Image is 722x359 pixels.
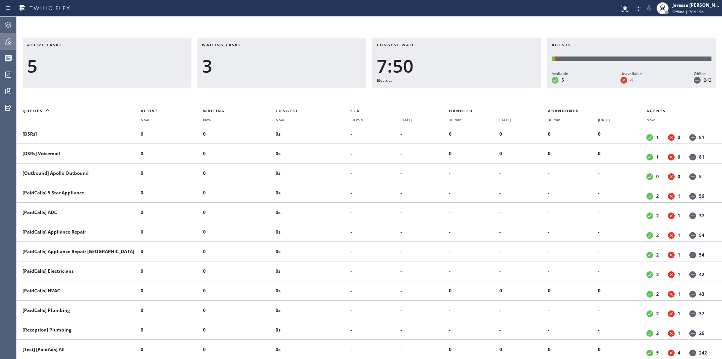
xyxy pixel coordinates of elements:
li: - [400,246,449,258]
span: 30 min [449,117,461,122]
dd: 37 [699,310,704,317]
dt: Offline [689,232,696,239]
span: SLA [350,108,360,113]
li: - [449,324,499,336]
dd: 5 [699,173,702,180]
dt: Available [646,154,653,160]
dd: 0 [678,134,680,141]
div: Offline: 242 [557,57,711,61]
dd: 2 [656,291,659,297]
li: - [548,324,598,336]
li: 0 [598,285,646,297]
li: 0 [548,285,598,297]
dd: 1 [678,252,680,258]
li: 0s [276,324,350,336]
li: - [449,187,499,199]
dt: Unavailable [668,310,675,317]
dt: Offline [689,134,696,141]
span: Now [276,117,284,122]
li: 0 [141,226,203,238]
div: Unavailable: 4 [555,57,557,61]
dd: 43 [699,291,704,297]
dt: Available [552,77,558,84]
li: - [350,206,401,218]
span: Now [646,117,655,122]
li: - [449,167,499,179]
span: Handled [449,108,473,113]
dd: 1 [656,134,659,141]
dd: 1 [678,330,680,336]
dd: 0 [678,154,680,160]
li: - [449,226,499,238]
li: - [350,285,401,297]
span: Longest [276,108,299,113]
li: - [400,226,449,238]
dt: Unavailable [668,193,675,200]
dt: Offline [689,252,696,258]
dt: Available [646,291,653,298]
li: 0 [203,206,275,218]
li: 0 [141,206,203,218]
li: - [548,167,598,179]
div: [Outbound] Apollo Outbound [23,170,135,176]
dd: 37 [699,212,704,219]
li: 0 [141,128,203,140]
dd: 2 [656,212,659,219]
span: Now [141,117,149,122]
div: Electrical [377,77,537,84]
li: - [499,206,548,218]
dt: Offline [689,330,696,337]
dt: Unavailable [668,212,675,219]
li: 0 [141,265,203,277]
dt: Unavailable [668,271,675,278]
li: 0s [276,167,350,179]
li: - [400,285,449,297]
li: - [350,265,401,277]
span: Agents [552,42,571,47]
dt: Unavailable [668,134,675,141]
dt: Available [646,134,653,141]
li: 0 [203,324,275,336]
li: - [548,304,598,316]
span: Queues [23,108,43,113]
dt: Offline [689,271,696,278]
div: Available [552,70,568,77]
li: 0s [276,206,350,218]
dd: 2 [656,252,659,258]
div: [DSRs] [23,131,135,137]
li: 0 [548,128,598,140]
li: - [400,187,449,199]
dd: 1 [678,271,680,278]
li: - [350,304,401,316]
li: - [499,304,548,316]
div: [Reception] Plumbing [23,327,135,333]
span: Now [203,117,211,122]
li: - [350,187,401,199]
span: [DATE] [400,117,412,122]
div: [PaidCalls] Electricians [23,268,135,274]
div: [DSRs] Voicemail [23,150,135,157]
span: [DATE] [499,117,511,122]
div: [PaidCalls] Plumbing [23,307,135,313]
li: - [598,246,646,258]
li: - [400,344,449,356]
li: - [598,187,646,199]
li: - [400,324,449,336]
li: - [499,226,548,238]
dt: Offline [689,310,696,317]
li: 0s [276,187,350,199]
li: - [548,226,598,238]
dd: 2 [656,271,659,278]
dd: 42 [699,271,704,278]
li: 0 [141,187,203,199]
dt: Available [646,271,653,278]
li: 0 [141,324,203,336]
li: 0 [203,187,275,199]
dd: 5 [561,77,564,83]
dd: 56 [699,193,704,199]
li: - [350,324,401,336]
li: 0 [141,167,203,179]
dt: Offline [689,193,696,200]
li: - [350,344,401,356]
dt: Available [646,310,653,317]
